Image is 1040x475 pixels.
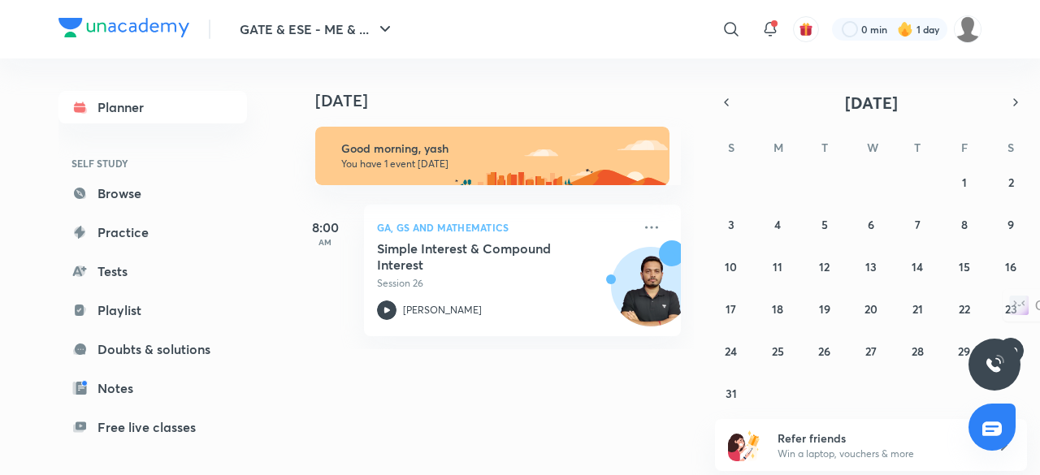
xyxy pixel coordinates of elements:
abbr: August 22, 2025 [959,301,970,317]
abbr: August 13, 2025 [865,259,877,274]
a: Tests [58,255,247,287]
button: August 8, 2025 [951,211,977,237]
abbr: August 15, 2025 [959,259,970,274]
abbr: August 21, 2025 [912,301,923,317]
abbr: August 9, 2025 [1007,217,1014,232]
span: [DATE] [845,92,898,114]
h5: 8:00 [292,218,357,237]
h6: Refer friends [778,430,977,447]
abbr: Tuesday [821,140,828,155]
button: August 1, 2025 [951,169,977,195]
abbr: August 16, 2025 [1005,259,1016,274]
p: AM [292,237,357,247]
abbr: August 3, 2025 [728,217,734,232]
h5: Simple Interest & Compound Interest [377,240,579,273]
button: August 18, 2025 [765,296,791,322]
abbr: Thursday [914,140,921,155]
button: August 29, 2025 [951,338,977,364]
p: [PERSON_NAME] [403,303,482,317]
abbr: August 6, 2025 [868,217,874,232]
img: Company Logo [58,18,189,37]
button: August 7, 2025 [904,211,930,237]
button: August 27, 2025 [858,338,884,364]
abbr: August 2, 2025 [1008,175,1014,190]
abbr: Monday [773,140,783,155]
button: August 23, 2025 [998,296,1024,322]
abbr: August 5, 2025 [821,217,828,232]
button: August 9, 2025 [998,211,1024,237]
abbr: August 25, 2025 [772,343,784,359]
img: yash Singh [954,15,981,43]
abbr: August 11, 2025 [773,259,782,274]
img: avatar [799,22,813,37]
p: Win a laptop, vouchers & more [778,447,977,461]
img: streak [897,21,913,37]
img: morning [315,127,669,185]
abbr: August 29, 2025 [958,343,970,359]
abbr: August 28, 2025 [912,343,924,359]
abbr: August 18, 2025 [772,301,783,317]
button: August 5, 2025 [812,211,838,237]
button: August 14, 2025 [904,253,930,279]
a: Free live classes [58,411,247,443]
button: August 20, 2025 [858,296,884,322]
abbr: Friday [961,140,968,155]
button: August 22, 2025 [951,296,977,322]
button: August 6, 2025 [858,211,884,237]
button: August 19, 2025 [812,296,838,322]
button: August 4, 2025 [765,211,791,237]
a: Playlist [58,294,247,326]
button: August 12, 2025 [812,253,838,279]
abbr: Saturday [1007,140,1014,155]
abbr: Sunday [728,140,734,155]
abbr: August 20, 2025 [864,301,877,317]
button: August 24, 2025 [718,338,744,364]
p: Session 26 [377,276,632,291]
img: Avatar [612,256,690,334]
abbr: August 24, 2025 [725,343,737,359]
abbr: August 7, 2025 [915,217,921,232]
abbr: August 27, 2025 [865,343,877,359]
abbr: August 10, 2025 [725,259,737,274]
button: [DATE] [738,91,1004,114]
abbr: August 17, 2025 [726,301,736,317]
abbr: Wednesday [867,140,878,155]
button: August 16, 2025 [998,253,1024,279]
a: Doubts & solutions [58,333,247,365]
button: August 10, 2025 [718,253,744,279]
h6: Good morning, yash [341,141,655,156]
abbr: August 19, 2025 [819,301,830,317]
abbr: August 12, 2025 [819,259,830,274]
abbr: August 1, 2025 [962,175,967,190]
button: August 26, 2025 [812,338,838,364]
abbr: August 14, 2025 [912,259,923,274]
button: August 21, 2025 [904,296,930,322]
button: August 2, 2025 [998,169,1024,195]
button: August 3, 2025 [718,211,744,237]
abbr: August 26, 2025 [818,343,830,359]
button: avatar [793,16,819,42]
abbr: August 30, 2025 [1004,343,1018,359]
button: August 11, 2025 [765,253,791,279]
p: GA, GS and Mathematics [377,218,632,237]
abbr: August 4, 2025 [774,217,781,232]
a: Notes [58,372,247,404]
a: Browse [58,177,247,209]
abbr: August 31, 2025 [726,386,737,401]
a: Planner [58,91,247,123]
img: referral [728,429,760,461]
button: August 15, 2025 [951,253,977,279]
h6: SELF STUDY [58,149,247,177]
button: August 31, 2025 [718,380,744,406]
a: Company Logo [58,18,189,41]
abbr: August 8, 2025 [961,217,968,232]
button: August 13, 2025 [858,253,884,279]
h4: [DATE] [315,91,697,110]
button: August 30, 2025 [998,338,1024,364]
button: GATE & ESE - ME & ... [230,13,405,45]
button: August 25, 2025 [765,338,791,364]
a: Practice [58,216,247,248]
img: ttu [985,355,1004,374]
button: August 17, 2025 [718,296,744,322]
p: You have 1 event [DATE] [341,158,655,171]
